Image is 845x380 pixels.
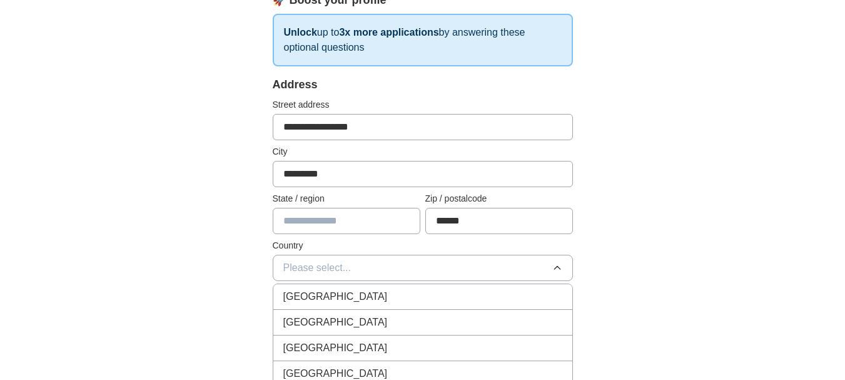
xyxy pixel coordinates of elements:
label: Zip / postalcode [425,192,573,205]
span: Please select... [283,260,352,275]
p: up to by answering these optional questions [273,14,573,66]
span: [GEOGRAPHIC_DATA] [283,341,388,356]
strong: Unlock [284,27,317,38]
span: [GEOGRAPHIC_DATA] [283,315,388,330]
label: Street address [273,98,573,111]
span: [GEOGRAPHIC_DATA] [283,289,388,304]
label: State / region [273,192,420,205]
strong: 3x more applications [339,27,438,38]
div: Address [273,76,573,93]
button: Please select... [273,255,573,281]
label: Country [273,239,573,252]
label: City [273,145,573,158]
